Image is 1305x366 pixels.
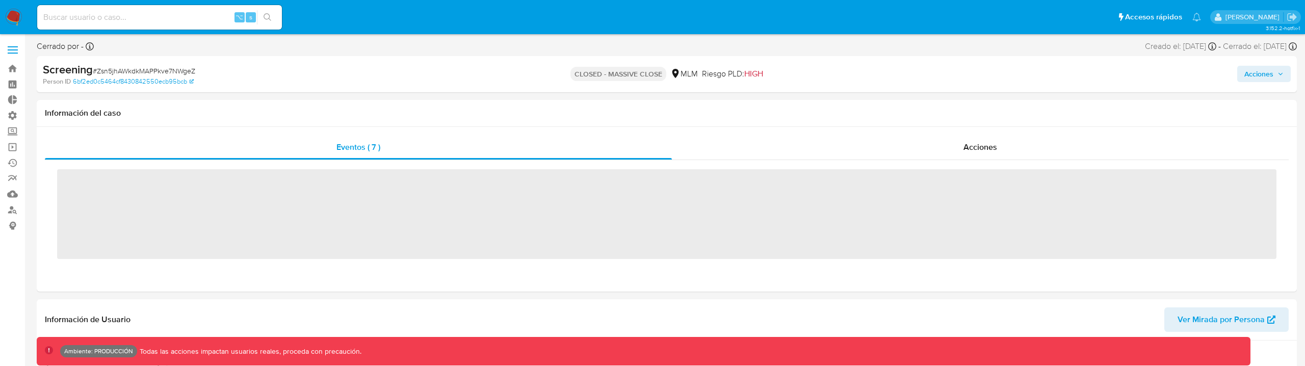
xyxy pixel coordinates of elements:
span: Eventos ( 7 ) [336,141,380,153]
span: HIGH [744,68,763,80]
span: Acciones [1244,66,1273,82]
input: Buscar usuario o caso... [37,11,282,24]
span: Acciones [963,141,997,153]
p: esteban.salas@mercadolibre.com.co [1225,12,1283,22]
a: 6bf2ed0c5464cf8430842550ecb95bcb [73,77,194,86]
b: Person ID [43,77,71,86]
span: s [249,12,252,22]
p: Todas las acciones impactan usuarios reales, proceda con precaución. [137,347,361,356]
b: - [79,40,84,52]
span: Accesos rápidos [1125,12,1182,22]
div: Creado el: [DATE] [1145,41,1216,52]
span: ⌥ [236,12,243,22]
button: Ver Mirada por Persona [1164,307,1289,332]
span: - [1218,41,1221,52]
span: ‌ [57,169,1276,259]
div: Cerrado el: [DATE] [1223,41,1297,52]
a: Notificaciones [1192,13,1201,21]
span: # Zsn5jhAWkdkMAPPkve7NWgeZ [93,66,195,76]
h1: Información del caso [45,108,1289,118]
button: Acciones [1237,66,1291,82]
p: Ambiente: PRODUCCIÓN [64,349,133,353]
h1: Información de Usuario [45,315,130,325]
div: MLM [670,68,698,80]
b: Screening [43,61,93,77]
span: Cerrado por [37,41,84,52]
button: search-icon [257,10,278,24]
span: Riesgo PLD: [702,68,763,80]
a: Salir [1287,12,1297,22]
p: CLOSED - MASSIVE CLOSE [570,67,666,81]
span: Ver Mirada por Persona [1178,307,1265,332]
